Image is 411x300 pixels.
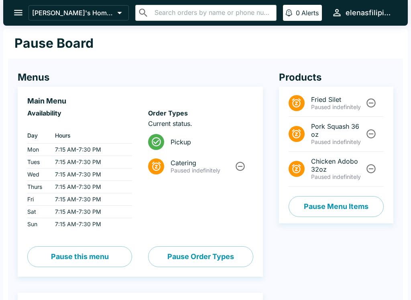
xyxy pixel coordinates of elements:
span: Pork Squash 36 oz [311,122,364,138]
button: Pause this menu [27,246,132,267]
button: [PERSON_NAME]'s Home of the Finest Filipino Foods [28,5,129,20]
td: 7:15 AM - 7:30 PM [49,168,132,181]
td: Tues [27,156,49,168]
td: Wed [27,168,49,181]
button: elenasfilipinofoods [328,4,398,21]
h1: Pause Board [14,35,94,51]
td: Fri [27,193,49,206]
button: Pause Menu Items [289,196,384,217]
td: Sun [27,218,49,231]
td: Mon [27,144,49,156]
th: Day [27,128,49,144]
td: Thurs [27,181,49,193]
td: 7:15 AM - 7:30 PM [49,144,132,156]
p: Paused indefinitely [171,167,234,174]
td: 7:15 AM - 7:30 PM [49,193,132,206]
button: Pause Order Types [148,246,253,267]
span: Catering [171,159,234,167]
h6: Order Types [148,109,253,117]
p: 0 [296,9,300,17]
p: [PERSON_NAME]'s Home of the Finest Filipino Foods [32,9,114,17]
span: Fried Silet [311,95,364,103]
td: 7:15 AM - 7:30 PM [49,181,132,193]
p: ‏ [27,120,132,128]
div: elenasfilipinofoods [346,8,395,18]
p: Current status. [148,120,253,128]
p: Alerts [301,9,319,17]
button: Unpause [233,159,248,174]
span: Pickup [171,138,246,146]
td: 7:15 AM - 7:30 PM [49,156,132,168]
h4: Products [279,71,393,83]
button: open drawer [8,2,28,23]
h6: Availability [27,109,132,117]
button: Unpause [364,161,378,176]
td: Sat [27,206,49,218]
input: Search orders by name or phone number [152,7,273,18]
td: 7:15 AM - 7:30 PM [49,218,132,231]
p: Paused indefinitely [311,103,364,111]
p: Paused indefinitely [311,138,364,146]
button: Unpause [364,126,378,141]
button: Unpause [364,95,378,110]
th: Hours [49,128,132,144]
td: 7:15 AM - 7:30 PM [49,206,132,218]
span: Chicken Adobo 32oz [311,157,364,173]
p: Paused indefinitely [311,173,364,180]
h4: Menus [18,71,263,83]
